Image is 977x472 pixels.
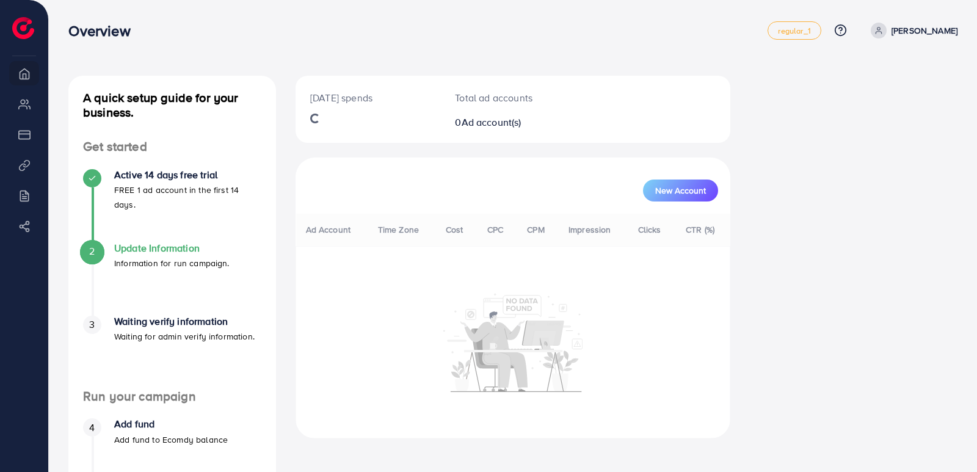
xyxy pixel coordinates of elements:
[114,316,255,327] h4: Waiting verify information
[68,389,276,404] h4: Run your campaign
[768,21,821,40] a: regular_1
[68,90,276,120] h4: A quick setup guide for your business.
[655,186,706,195] span: New Account
[114,418,228,430] h4: Add fund
[68,242,276,316] li: Update Information
[643,180,718,202] button: New Account
[114,432,228,447] p: Add fund to Ecomdy balance
[310,90,426,105] p: [DATE] spends
[12,17,34,39] img: logo
[114,256,230,270] p: Information for run campaign.
[892,23,957,38] p: [PERSON_NAME]
[455,90,534,105] p: Total ad accounts
[114,242,230,254] h4: Update Information
[68,139,276,154] h4: Get started
[114,329,255,344] p: Waiting for admin verify information.
[89,318,95,332] span: 3
[114,183,261,212] p: FREE 1 ad account in the first 14 days.
[89,421,95,435] span: 4
[778,27,810,35] span: regular_1
[114,169,261,181] h4: Active 14 days free trial
[68,316,276,389] li: Waiting verify information
[455,117,534,128] h2: 0
[89,244,95,258] span: 2
[68,169,276,242] li: Active 14 days free trial
[866,23,957,38] a: [PERSON_NAME]
[462,115,521,129] span: Ad account(s)
[68,22,140,40] h3: Overview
